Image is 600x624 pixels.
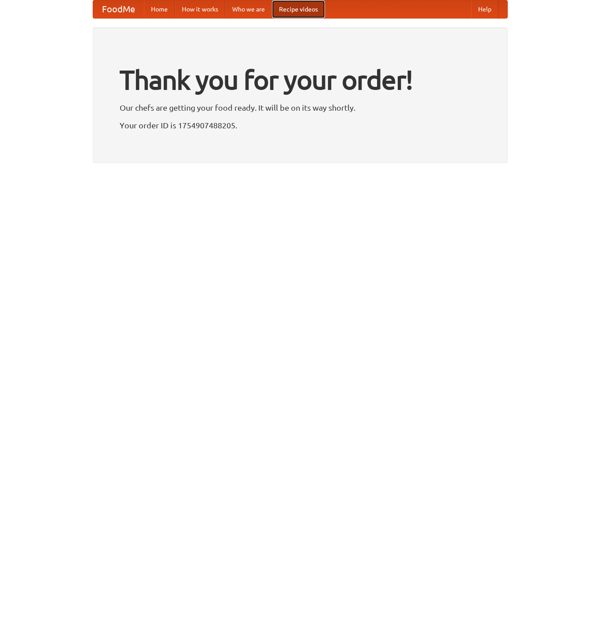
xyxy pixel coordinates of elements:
[175,0,225,18] a: How it works
[272,0,325,18] a: Recipe videos
[471,0,498,18] a: Help
[93,0,144,18] a: FoodMe
[120,101,481,114] p: Our chefs are getting your food ready. It will be on its way shortly.
[120,119,481,132] p: Your order ID is 1754907488205.
[120,59,481,101] h1: Thank you for your order!
[144,0,175,18] a: Home
[225,0,272,18] a: Who we are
